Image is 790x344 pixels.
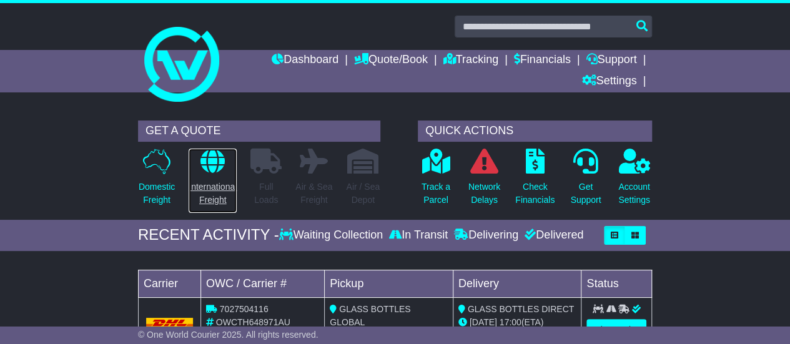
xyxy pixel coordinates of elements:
[581,71,636,92] a: Settings
[418,120,652,142] div: QUICK ACTIONS
[468,304,574,314] span: GLASS BOTTLES DIRECT
[188,148,237,214] a: InternationalFreight
[586,50,636,71] a: Support
[453,270,581,297] td: Delivery
[451,229,521,242] div: Delivering
[386,229,451,242] div: In Transit
[468,180,500,207] p: Network Delays
[500,317,521,327] span: 17:00
[458,316,576,329] div: (ETA)
[295,180,332,207] p: Air & Sea Freight
[200,270,324,297] td: OWC / Carrier #
[618,180,650,207] p: Account Settings
[422,180,450,207] p: Track a Parcel
[325,270,453,297] td: Pickup
[570,148,601,214] a: GetSupport
[250,180,282,207] p: Full Loads
[220,304,269,314] span: 7027504116
[443,50,498,71] a: Tracking
[586,319,646,341] a: View Order
[330,304,410,327] span: GLASS BOTTLES GLOBAL
[515,148,555,214] a: CheckFinancials
[470,317,497,327] span: [DATE]
[138,148,175,214] a: DomesticFreight
[189,180,237,207] p: International Freight
[618,148,651,214] a: AccountSettings
[468,148,501,214] a: NetworkDelays
[279,229,386,242] div: Waiting Collection
[138,120,380,142] div: GET A QUOTE
[138,330,318,340] span: © One World Courier 2025. All rights reserved.
[138,226,279,244] div: RECENT ACTIVITY -
[346,180,380,207] p: Air / Sea Depot
[514,50,571,71] a: Financials
[421,148,451,214] a: Track aParcel
[354,50,428,71] a: Quote/Book
[146,318,193,328] img: DHL.png
[138,270,200,297] td: Carrier
[521,229,583,242] div: Delivered
[216,317,290,327] span: OWCTH648971AU
[570,180,601,207] p: Get Support
[581,270,652,297] td: Status
[515,180,555,207] p: Check Financials
[272,50,338,71] a: Dashboard
[139,180,175,207] p: Domestic Freight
